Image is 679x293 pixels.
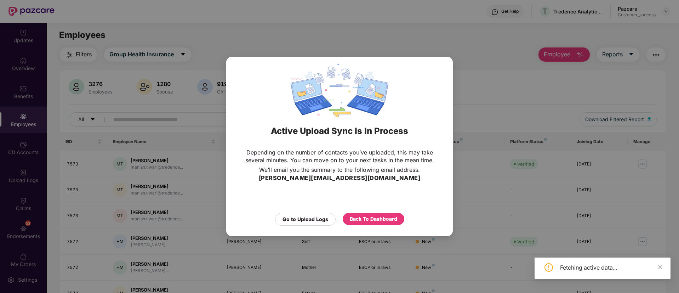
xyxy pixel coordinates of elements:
div: Back To Dashboard [350,215,397,223]
div: Fetching active data... [560,263,662,272]
div: Go to Upload Logs [283,215,328,223]
h3: [PERSON_NAME][EMAIL_ADDRESS][DOMAIN_NAME] [259,174,421,183]
span: close [658,265,663,270]
div: Active Upload Sync Is In Process [235,117,444,145]
p: Depending on the number of contacts you’ve uploaded, this may take several minutes. You can move ... [240,148,439,164]
img: svg+xml;base64,PHN2ZyBpZD0iRGF0YV9zeW5jaW5nIiB4bWxucz0iaHR0cDovL3d3dy53My5vcmcvMjAwMC9zdmciIHdpZH... [291,64,388,117]
span: exclamation-circle [544,263,553,272]
p: We’ll email you the summary to the following email address. [259,166,420,174]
